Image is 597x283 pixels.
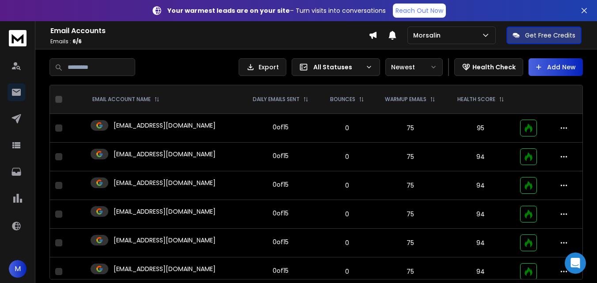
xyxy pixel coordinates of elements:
[114,264,216,273] p: [EMAIL_ADDRESS][DOMAIN_NAME]
[9,30,27,46] img: logo
[385,96,426,103] p: WARMUP EMAILS
[446,143,515,171] td: 94
[325,238,369,247] p: 0
[273,180,289,189] div: 0 of 15
[385,58,443,76] button: Newest
[325,152,369,161] p: 0
[273,266,289,275] div: 0 of 15
[374,200,446,229] td: 75
[413,31,444,40] p: Morsalin
[114,207,216,216] p: [EMAIL_ADDRESS][DOMAIN_NAME]
[529,58,583,76] button: Add New
[374,229,446,257] td: 75
[50,26,369,36] h1: Email Accounts
[114,178,216,187] p: [EMAIL_ADDRESS][DOMAIN_NAME]
[454,58,523,76] button: Health Check
[273,123,289,132] div: 0 of 15
[446,200,515,229] td: 94
[72,38,82,45] span: 6 / 6
[273,151,289,160] div: 0 of 15
[374,171,446,200] td: 75
[393,4,446,18] a: Reach Out Now
[114,150,216,158] p: [EMAIL_ADDRESS][DOMAIN_NAME]
[273,238,289,246] div: 0 of 15
[114,121,216,130] p: [EMAIL_ADDRESS][DOMAIN_NAME]
[446,114,515,143] td: 95
[313,63,362,72] p: All Statuses
[9,260,27,278] button: M
[253,96,300,103] p: DAILY EMAILS SENT
[374,143,446,171] td: 75
[325,210,369,219] p: 0
[472,63,516,72] p: Health Check
[446,229,515,257] td: 94
[50,38,369,45] p: Emails :
[446,171,515,200] td: 94
[325,267,369,276] p: 0
[330,96,355,103] p: BOUNCES
[374,114,446,143] td: 75
[325,124,369,132] p: 0
[92,96,160,103] div: EMAIL ACCOUNT NAME
[525,31,575,40] p: Get Free Credits
[273,209,289,218] div: 0 of 15
[167,6,290,15] strong: Your warmest leads are on your site
[506,26,582,44] button: Get Free Credits
[325,181,369,190] p: 0
[395,6,443,15] p: Reach Out Now
[457,96,495,103] p: HEALTH SCORE
[114,236,216,245] p: [EMAIL_ADDRESS][DOMAIN_NAME]
[239,58,286,76] button: Export
[167,6,386,15] p: – Turn visits into conversations
[565,253,586,274] div: Open Intercom Messenger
